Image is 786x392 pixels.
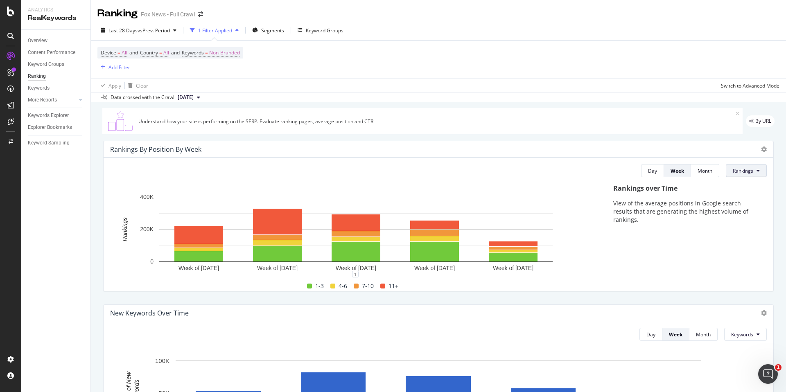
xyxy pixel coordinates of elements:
span: = [159,49,162,56]
div: Keywords [28,84,50,92]
span: By URL [755,119,771,124]
span: = [117,49,120,56]
div: More Reports [28,96,57,104]
span: vs Prev. Period [138,27,170,34]
div: Day [648,167,657,174]
iframe: Intercom live chat [758,364,778,384]
button: Switch to Advanced Mode [718,79,779,92]
a: Keywords Explorer [28,111,85,120]
div: Data crossed with the Crawl [111,94,174,101]
span: and [129,49,138,56]
div: New Keywords Over Time [110,309,189,317]
div: Understand how your site is performing on the SERP. Evaluate ranking pages, average position and ... [138,118,736,125]
span: 11+ [388,281,398,291]
a: Ranking [28,72,85,81]
span: Last 28 Days [108,27,138,34]
div: Explorer Bookmarks [28,123,72,132]
div: Analytics [28,7,84,14]
a: Overview [28,36,85,45]
button: Week [664,164,691,177]
span: 4-6 [339,281,347,291]
button: Day [641,164,664,177]
button: Month [689,328,718,341]
a: More Reports [28,96,77,104]
div: Keyword Groups [306,27,343,34]
div: Ranking [97,7,138,20]
div: Fox News - Full Crawl [141,10,195,18]
text: Week of [DATE] [336,265,376,271]
div: Day [646,331,655,338]
div: Apply [108,82,121,89]
span: All [163,47,169,59]
button: Keyword Groups [294,24,347,37]
span: and [171,49,180,56]
button: Week [662,328,689,341]
span: 1-3 [315,281,324,291]
span: All [122,47,127,59]
span: Rankings [733,167,753,174]
a: Explorer Bookmarks [28,123,85,132]
div: Clear [136,82,148,89]
span: Keywords [182,49,204,56]
div: Keywords Explorer [28,111,69,120]
button: Day [639,328,662,341]
a: Keyword Sampling [28,139,85,147]
text: Rankings [122,218,128,241]
div: Switch to Advanced Mode [721,82,779,89]
text: Week of [DATE] [493,265,533,271]
img: C0S+odjvPe+dCwPhcw0W2jU4KOcefU0IcxbkVEfgJ6Ft4vBgsVVQAAAABJRU5ErkJggg== [106,111,135,131]
button: Last 28 DaysvsPrev. Period [97,24,180,37]
button: Rankings [726,164,767,177]
div: Ranking [28,72,46,81]
span: Non-Branded [209,47,240,59]
p: View of the average positions in Google search results that are generating the highest volume of ... [613,199,759,224]
button: Clear [125,79,148,92]
div: Add Filter [108,64,130,71]
button: Segments [249,24,287,37]
div: Content Performance [28,48,75,57]
span: 7-10 [362,281,374,291]
div: Overview [28,36,47,45]
span: = [205,49,208,56]
span: Segments [261,27,284,34]
a: Content Performance [28,48,85,57]
div: 1 [352,271,359,277]
svg: A chart. [110,193,602,274]
span: Keywords [731,331,753,338]
text: Week of [DATE] [257,265,298,271]
span: Country [140,49,158,56]
span: Device [101,49,116,56]
div: Rankings By Position By Week [110,145,201,153]
div: RealKeywords [28,14,84,23]
button: Keywords [724,328,767,341]
text: 100K [155,357,169,364]
text: Week of [DATE] [178,265,219,271]
button: Apply [97,79,121,92]
div: legacy label [746,115,775,127]
text: 200K [140,226,154,233]
div: Keyword Sampling [28,139,70,147]
button: 1 Filter Applied [187,24,242,37]
button: Month [691,164,719,177]
div: 1 Filter Applied [198,27,232,34]
div: Keyword Groups [28,60,64,69]
text: 0 [150,259,154,265]
span: 1 [775,364,781,371]
div: arrow-right-arrow-left [198,11,203,17]
button: Add Filter [97,62,130,72]
div: Month [696,331,711,338]
text: 400K [140,194,154,201]
a: Keywords [28,84,85,92]
div: Month [698,167,712,174]
div: Rankings over Time [613,184,759,193]
span: 2025 Sep. 18th [178,94,194,101]
a: Keyword Groups [28,60,85,69]
div: Week [669,331,682,338]
div: Week [671,167,684,174]
button: [DATE] [174,92,203,102]
text: Week of [DATE] [414,265,455,271]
